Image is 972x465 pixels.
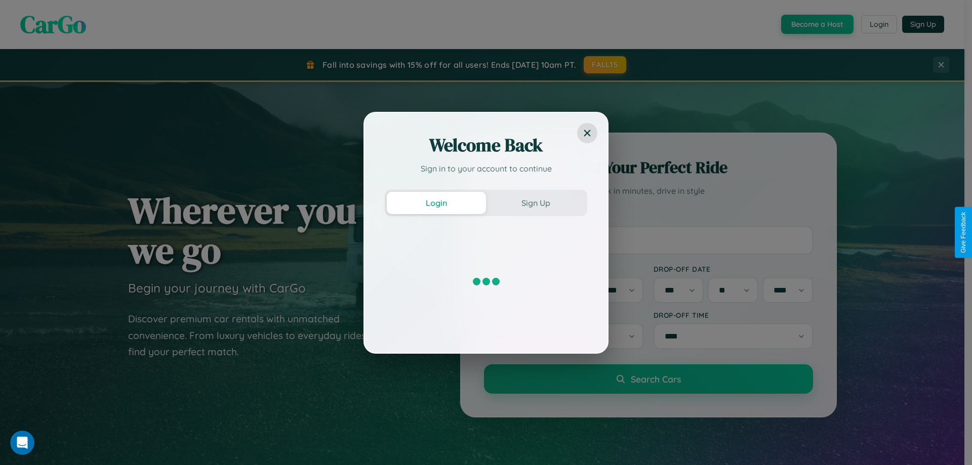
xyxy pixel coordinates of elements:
p: Sign in to your account to continue [385,162,587,175]
iframe: Intercom live chat [10,431,34,455]
button: Login [387,192,486,214]
button: Sign Up [486,192,585,214]
h2: Welcome Back [385,133,587,157]
div: Give Feedback [960,212,967,253]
